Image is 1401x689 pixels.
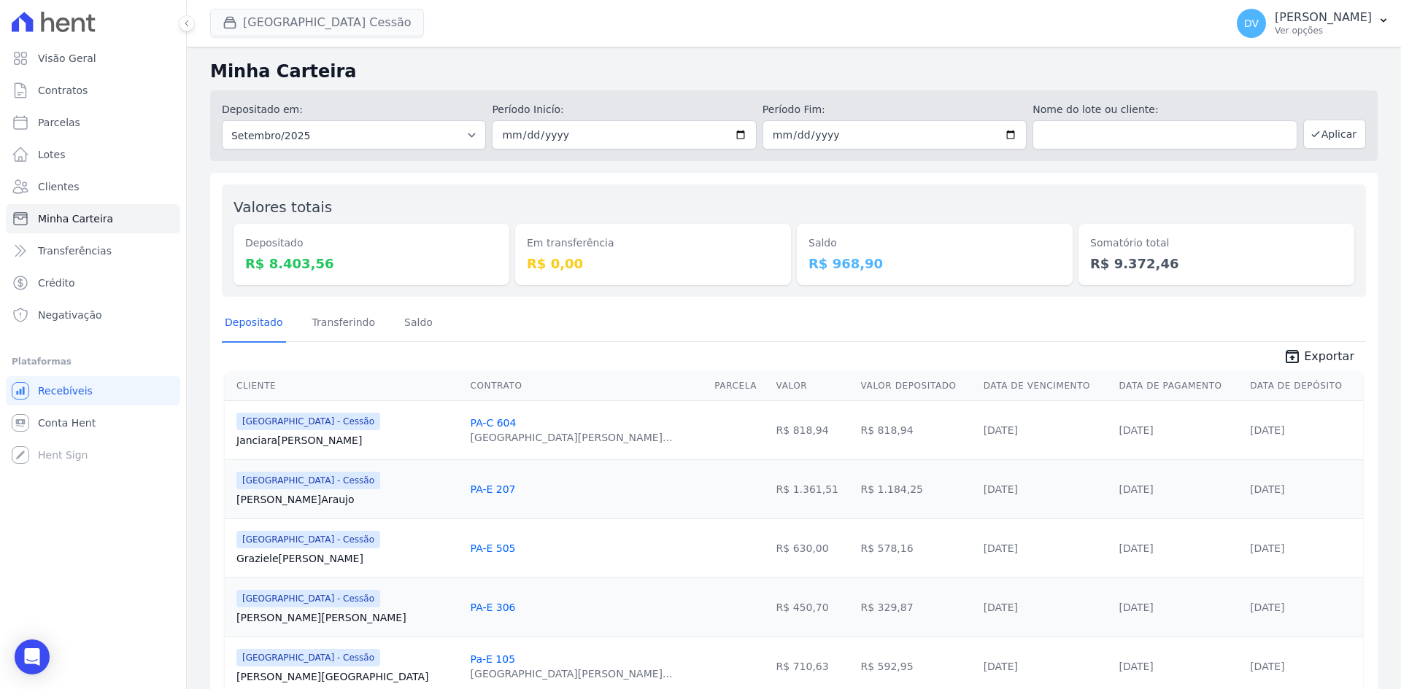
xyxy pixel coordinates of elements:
dt: Depositado [245,235,498,251]
span: DV [1244,18,1259,28]
dd: R$ 0,00 [527,254,779,273]
a: Lotes [6,140,180,169]
a: [DATE] [1119,542,1153,554]
a: [DATE] [1119,483,1153,495]
a: Parcelas [6,108,180,137]
a: Depositado [222,305,286,343]
h2: Minha Carteira [210,58,1378,85]
a: [PERSON_NAME][PERSON_NAME] [236,610,459,625]
div: [GEOGRAPHIC_DATA][PERSON_NAME]... [471,430,673,445]
dd: R$ 8.403,56 [245,254,498,273]
a: Recebíveis [6,376,180,405]
a: [DATE] [984,661,1018,672]
a: Crédito [6,268,180,297]
a: [DATE] [1250,661,1284,672]
th: Data de Pagamento [1113,371,1244,401]
dt: Em transferência [527,235,779,251]
dd: R$ 9.372,46 [1090,254,1343,273]
a: [DATE] [1119,602,1153,613]
a: Saldo [401,305,436,343]
a: PA-E 207 [471,483,516,495]
th: Data de Vencimento [978,371,1114,401]
a: [DATE] [984,602,1018,613]
a: Negativação [6,300,180,330]
div: [GEOGRAPHIC_DATA][PERSON_NAME]... [471,666,673,681]
dt: Somatório total [1090,235,1343,251]
span: [GEOGRAPHIC_DATA] - Cessão [236,531,380,548]
td: R$ 818,94 [771,400,855,459]
span: [GEOGRAPHIC_DATA] - Cessão [236,649,380,666]
a: PA-E 505 [471,542,516,554]
a: [DATE] [1250,424,1284,436]
button: [GEOGRAPHIC_DATA] Cessão [210,9,424,36]
a: [DATE] [1250,542,1284,554]
a: Conta Hent [6,408,180,437]
td: R$ 450,70 [771,577,855,637]
span: Clientes [38,179,79,194]
a: Clientes [6,172,180,201]
div: Plataformas [12,353,174,370]
a: [DATE] [984,542,1018,554]
div: Open Intercom Messenger [15,639,50,674]
a: Visão Geral [6,44,180,73]
span: Recebíveis [38,384,93,398]
p: [PERSON_NAME] [1275,10,1372,25]
a: Transferindo [309,305,379,343]
p: Ver opções [1275,25,1372,36]
label: Período Fim: [763,102,1027,117]
span: Exportar [1304,348,1354,365]
a: Transferências [6,236,180,265]
label: Depositado em: [222,104,303,115]
label: Valores totais [233,198,332,216]
span: Conta Hent [38,416,96,430]
th: Parcela [709,371,770,401]
a: [DATE] [1119,661,1153,672]
span: [GEOGRAPHIC_DATA] - Cessão [236,590,380,607]
a: PA-E 306 [471,602,516,613]
button: DV [PERSON_NAME] Ver opções [1225,3,1401,44]
span: Transferências [38,244,112,258]
span: Contratos [38,83,88,98]
a: [PERSON_NAME]Araujo [236,492,459,507]
span: Parcelas [38,115,80,130]
th: Valor Depositado [855,371,978,401]
dt: Saldo [808,235,1061,251]
th: Contrato [465,371,709,401]
i: unarchive [1284,348,1301,365]
th: Data de Depósito [1244,371,1363,401]
th: Cliente [225,371,465,401]
td: R$ 578,16 [855,518,978,577]
a: [DATE] [1250,483,1284,495]
span: [GEOGRAPHIC_DATA] - Cessão [236,472,380,489]
button: Aplicar [1303,120,1366,149]
td: R$ 329,87 [855,577,978,637]
a: Minha Carteira [6,204,180,233]
th: Valor [771,371,855,401]
span: Negativação [38,308,102,322]
dd: R$ 968,90 [808,254,1061,273]
td: R$ 1.184,25 [855,459,978,518]
span: Lotes [38,147,66,162]
span: Visão Geral [38,51,96,66]
a: Janciara[PERSON_NAME] [236,433,459,448]
span: [GEOGRAPHIC_DATA] - Cessão [236,413,380,430]
label: Nome do lote ou cliente: [1033,102,1297,117]
a: [DATE] [984,483,1018,495]
td: R$ 630,00 [771,518,855,577]
a: [DATE] [1250,602,1284,613]
label: Período Inicío: [492,102,756,117]
td: R$ 1.361,51 [771,459,855,518]
span: Crédito [38,276,75,290]
a: PA-C 604 [471,417,517,429]
td: R$ 818,94 [855,400,978,459]
a: [DATE] [1119,424,1153,436]
a: [DATE] [984,424,1018,436]
span: Minha Carteira [38,211,113,226]
a: Contratos [6,76,180,105]
a: Pa-E 105 [471,653,515,665]
a: [PERSON_NAME][GEOGRAPHIC_DATA] [236,669,459,684]
a: Graziele[PERSON_NAME] [236,551,459,566]
a: unarchive Exportar [1272,348,1366,368]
